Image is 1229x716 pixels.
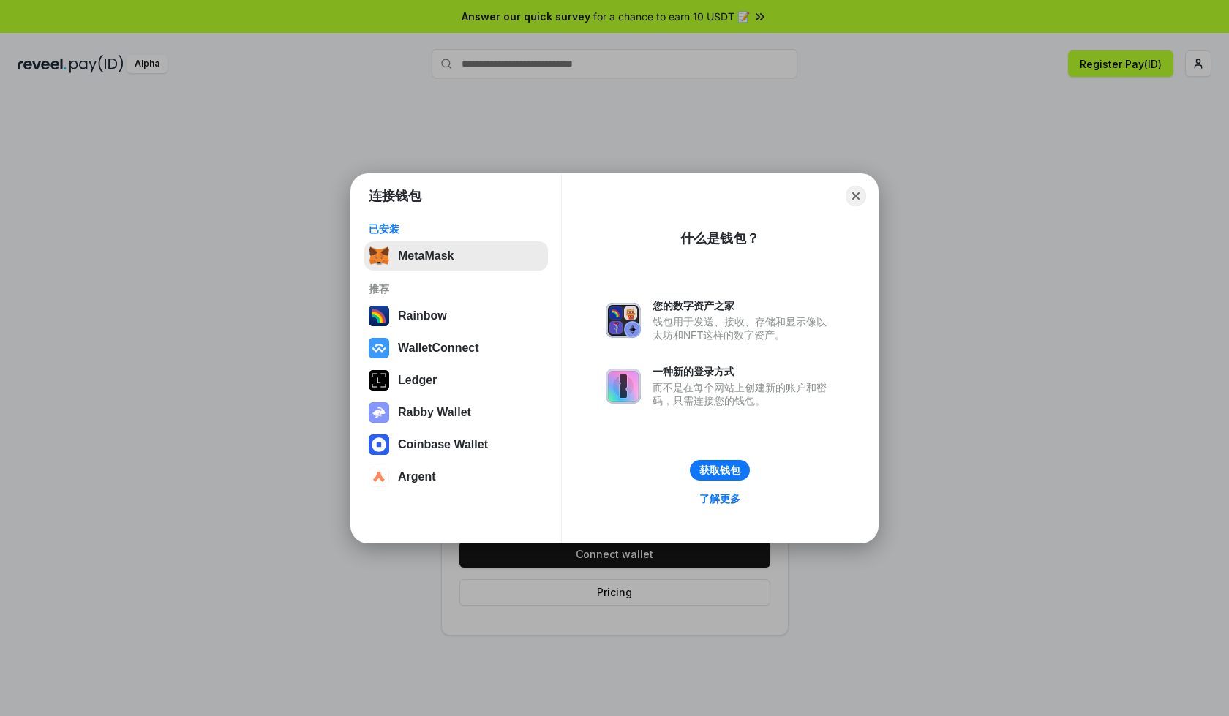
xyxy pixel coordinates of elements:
[653,315,834,342] div: 钱包用于发送、接收、存储和显示像以太坊和NFT这样的数字资产。
[653,299,834,312] div: 您的数字资产之家
[690,460,750,481] button: 获取钱包
[369,402,389,423] img: svg+xml,%3Csvg%20xmlns%3D%22http%3A%2F%2Fwww.w3.org%2F2000%2Fsvg%22%20fill%3D%22none%22%20viewBox...
[606,369,641,404] img: svg+xml,%3Csvg%20xmlns%3D%22http%3A%2F%2Fwww.w3.org%2F2000%2Fsvg%22%20fill%3D%22none%22%20viewBox...
[364,462,548,491] button: Argent
[699,492,740,505] div: 了解更多
[364,241,548,271] button: MetaMask
[369,467,389,487] img: svg+xml,%3Csvg%20width%3D%2228%22%20height%3D%2228%22%20viewBox%3D%220%200%2028%2028%22%20fill%3D...
[680,230,759,247] div: 什么是钱包？
[369,434,389,455] img: svg+xml,%3Csvg%20width%3D%2228%22%20height%3D%2228%22%20viewBox%3D%220%200%2028%2028%22%20fill%3D...
[398,342,479,355] div: WalletConnect
[364,430,548,459] button: Coinbase Wallet
[653,365,834,378] div: 一种新的登录方式
[369,187,421,205] h1: 连接钱包
[369,338,389,358] img: svg+xml,%3Csvg%20width%3D%2228%22%20height%3D%2228%22%20viewBox%3D%220%200%2028%2028%22%20fill%3D...
[364,366,548,395] button: Ledger
[364,301,548,331] button: Rainbow
[846,186,866,206] button: Close
[398,309,447,323] div: Rainbow
[606,303,641,338] img: svg+xml,%3Csvg%20xmlns%3D%22http%3A%2F%2Fwww.w3.org%2F2000%2Fsvg%22%20fill%3D%22none%22%20viewBox...
[364,398,548,427] button: Rabby Wallet
[691,489,749,508] a: 了解更多
[369,370,389,391] img: svg+xml,%3Csvg%20xmlns%3D%22http%3A%2F%2Fwww.w3.org%2F2000%2Fsvg%22%20width%3D%2228%22%20height%3...
[398,470,436,483] div: Argent
[398,406,471,419] div: Rabby Wallet
[369,222,544,235] div: 已安装
[699,464,740,477] div: 获取钱包
[398,249,454,263] div: MetaMask
[653,381,834,407] div: 而不是在每个网站上创建新的账户和密码，只需连接您的钱包。
[398,374,437,387] div: Ledger
[364,333,548,363] button: WalletConnect
[369,282,544,295] div: 推荐
[369,246,389,266] img: svg+xml,%3Csvg%20fill%3D%22none%22%20height%3D%2233%22%20viewBox%3D%220%200%2035%2033%22%20width%...
[369,306,389,326] img: svg+xml,%3Csvg%20width%3D%22120%22%20height%3D%22120%22%20viewBox%3D%220%200%20120%20120%22%20fil...
[398,438,488,451] div: Coinbase Wallet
